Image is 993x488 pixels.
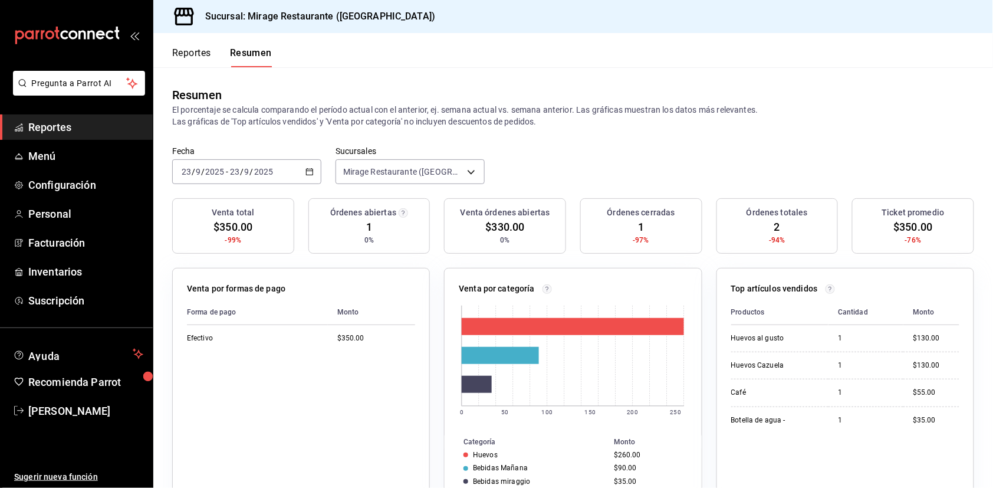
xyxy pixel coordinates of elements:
th: Forma de pago [187,300,328,325]
text: 50 [501,409,508,415]
div: Café [731,388,820,398]
div: $260.00 [614,451,683,459]
button: Reportes [172,47,211,67]
div: $55.00 [913,388,959,398]
span: / [192,167,195,176]
text: 200 [627,409,638,415]
span: Sugerir nueva función [14,471,143,483]
input: ---- [254,167,274,176]
input: ---- [205,167,225,176]
span: Configuración [28,177,143,193]
div: $35.00 [913,415,959,425]
h3: Órdenes totales [747,207,808,219]
div: $130.00 [913,333,959,343]
div: Huevos [473,451,498,459]
span: $330.00 [486,219,525,235]
span: 0% [501,235,510,245]
span: Reportes [28,119,143,135]
button: Pregunta a Parrot AI [13,71,145,96]
div: Bebidas miraggio [473,477,530,486]
button: open_drawer_menu [130,31,139,40]
input: -- [244,167,250,176]
h3: Ticket promedio [882,207,945,219]
div: $130.00 [913,361,959,371]
div: 1 [838,415,894,425]
span: / [240,167,244,176]
span: Personal [28,206,143,222]
label: Fecha [172,148,321,156]
span: 1 [366,219,372,235]
text: 0 [460,409,463,415]
span: Recomienda Parrot [28,374,143,390]
div: Bebidas Mañana [473,464,528,472]
th: Categoría [445,435,609,448]
span: 1 [638,219,644,235]
input: -- [229,167,240,176]
div: 1 [838,361,894,371]
h3: Sucursal: Mirage Restaurante ([GEOGRAPHIC_DATA]) [196,9,435,24]
span: Mirage Restaurante ([GEOGRAPHIC_DATA]) [343,166,463,178]
span: Inventarios [28,264,143,280]
div: 1 [838,388,894,398]
div: Huevos Cazuela [731,361,820,371]
span: $350.00 [894,219,933,235]
span: -94% [769,235,785,245]
text: 100 [542,409,553,415]
h3: Venta total [212,207,254,219]
span: / [201,167,205,176]
span: Pregunta a Parrot AI [32,77,127,90]
label: Sucursales [336,148,485,156]
th: Monto [903,300,959,325]
th: Productos [731,300,829,325]
p: Venta por categoría [459,283,535,295]
span: Ayuda [28,347,128,361]
span: Suscripción [28,293,143,309]
div: $350.00 [337,333,415,343]
p: Top artículos vendidos [731,283,818,295]
th: Monto [328,300,415,325]
div: Botella de agua - [731,415,820,425]
span: -99% [225,235,242,245]
h3: Órdenes cerradas [607,207,675,219]
span: - [226,167,228,176]
input: -- [181,167,192,176]
span: Menú [28,148,143,164]
span: [PERSON_NAME] [28,403,143,419]
text: 250 [670,409,681,415]
span: $350.00 [213,219,252,235]
a: Pregunta a Parrot AI [8,86,145,98]
text: 150 [585,409,596,415]
button: Resumen [230,47,272,67]
div: Efectivo [187,333,305,343]
th: Cantidad [828,300,903,325]
div: 1 [838,333,894,343]
th: Monto [609,435,702,448]
p: El porcentaje se calcula comparando el período actual con el anterior, ej. semana actual vs. sema... [172,104,974,127]
h3: Órdenes abiertas [330,207,396,219]
span: -97% [633,235,650,245]
span: / [250,167,254,176]
span: -76% [905,235,922,245]
div: Huevos al gusto [731,333,820,343]
div: $35.00 [614,477,683,486]
div: $90.00 [614,464,683,472]
span: 2 [774,219,780,235]
p: Venta por formas de pago [187,283,285,295]
div: navigation tabs [172,47,272,67]
input: -- [195,167,201,176]
div: Resumen [172,86,222,104]
h3: Venta órdenes abiertas [461,207,550,219]
span: Facturación [28,235,143,251]
span: 0% [364,235,374,245]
